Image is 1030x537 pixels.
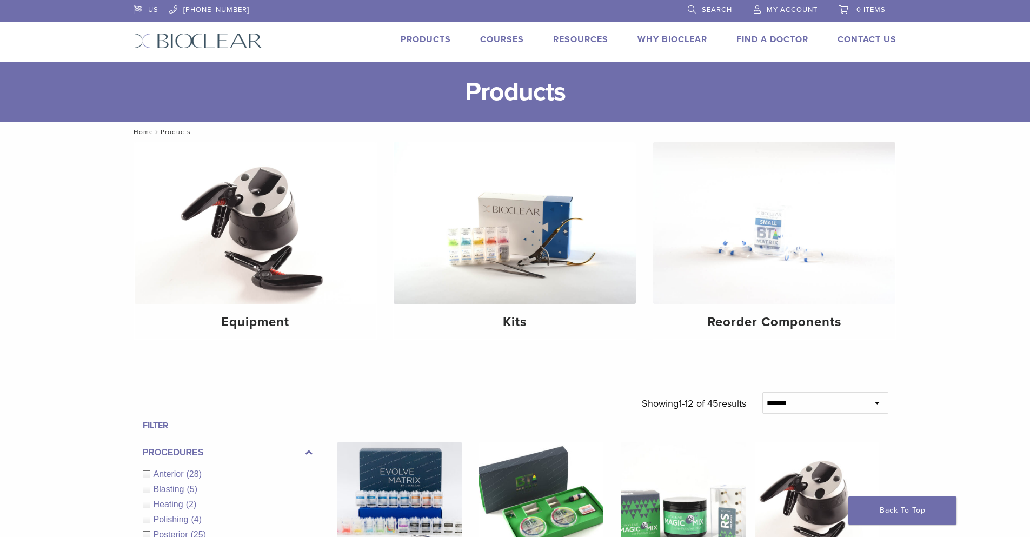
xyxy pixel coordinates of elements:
[653,142,895,304] img: Reorder Components
[679,397,719,409] span: 1-12 of 45
[838,34,896,45] a: Contact Us
[143,446,313,459] label: Procedures
[126,122,905,142] nav: Products
[187,469,202,479] span: (28)
[154,485,187,494] span: Blasting
[394,142,636,304] img: Kits
[135,142,377,339] a: Equipment
[154,515,191,524] span: Polishing
[401,34,451,45] a: Products
[143,313,368,332] h4: Equipment
[154,469,187,479] span: Anterior
[736,34,808,45] a: Find A Doctor
[653,142,895,339] a: Reorder Components
[135,142,377,304] img: Equipment
[848,496,956,525] a: Back To Top
[143,419,313,432] h4: Filter
[553,34,608,45] a: Resources
[480,34,524,45] a: Courses
[130,128,154,136] a: Home
[394,142,636,339] a: Kits
[767,5,818,14] span: My Account
[637,34,707,45] a: Why Bioclear
[702,5,732,14] span: Search
[642,392,746,415] p: Showing results
[154,129,161,135] span: /
[662,313,887,332] h4: Reorder Components
[187,485,197,494] span: (5)
[191,515,202,524] span: (4)
[402,313,627,332] h4: Kits
[186,500,197,509] span: (2)
[856,5,886,14] span: 0 items
[134,33,262,49] img: Bioclear
[154,500,186,509] span: Heating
